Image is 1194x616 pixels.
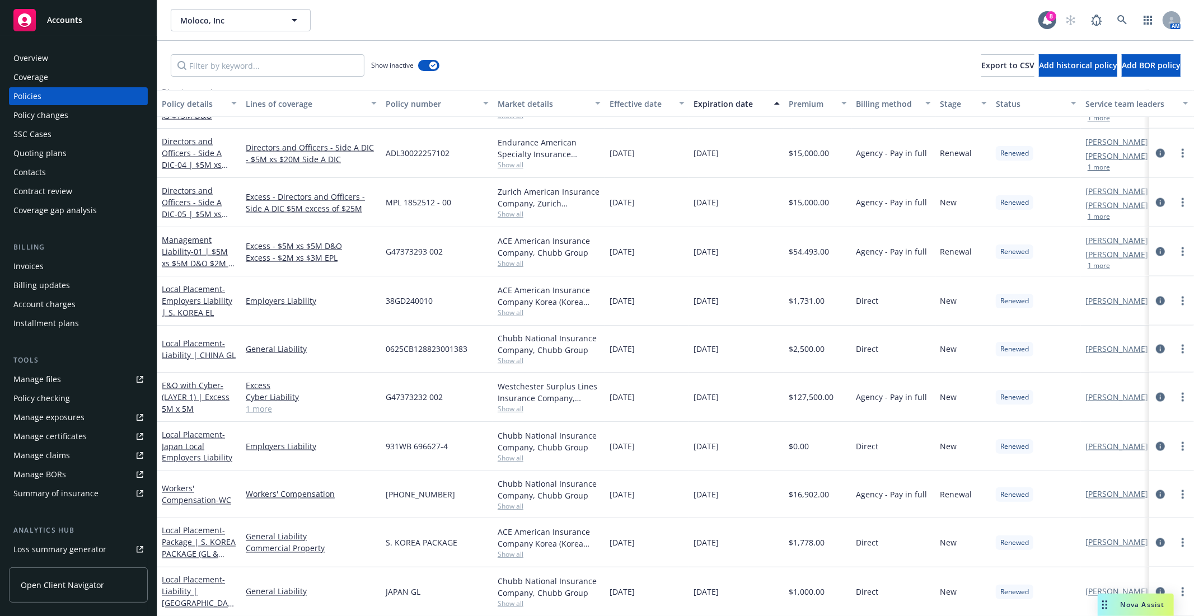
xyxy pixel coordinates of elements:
[9,68,148,86] a: Coverage
[1085,343,1148,355] a: [PERSON_NAME]
[1154,536,1167,549] a: circleInformation
[9,49,148,67] a: Overview
[162,338,236,360] span: - Liability | CHINA GL
[789,391,834,403] span: $127,500.00
[9,389,148,407] a: Policy checking
[789,440,809,452] span: $0.00
[246,240,377,252] a: Excess - $5M xs $5M D&O
[246,252,377,264] a: Excess - $2M xs $3M EPL
[856,343,878,355] span: Direct
[498,258,601,268] span: Show all
[498,501,601,511] span: Show all
[9,144,148,162] a: Quoting plans
[246,488,377,500] a: Workers' Compensation
[1088,115,1110,121] button: 1 more
[940,586,957,598] span: New
[694,196,719,208] span: [DATE]
[13,427,87,445] div: Manage certificates
[940,537,957,548] span: New
[13,370,61,388] div: Manage files
[13,49,48,67] div: Overview
[789,147,829,159] span: $15,000.00
[498,575,601,599] div: Chubb National Insurance Company, Chubb Group
[784,90,851,117] button: Premium
[940,98,975,110] div: Stage
[498,526,601,549] div: ACE American Insurance Company Korea (Korea Branch), Chubb Group
[610,586,635,598] span: [DATE]
[856,196,927,208] span: Agency - Pay in full
[789,196,829,208] span: $15,000.00
[1000,587,1029,597] span: Renewed
[1154,585,1167,599] a: circleInformation
[981,54,1034,77] button: Export to CSV
[1176,440,1190,453] a: more
[246,403,377,415] a: 1 more
[1176,196,1190,209] a: more
[246,586,377,598] a: General Liability
[9,446,148,464] a: Manage claims
[498,549,601,559] span: Show all
[162,338,236,360] a: Local Placement
[498,209,601,219] span: Show all
[856,488,927,500] span: Agency - Pay in full
[856,98,919,110] div: Billing method
[694,246,719,257] span: [DATE]
[789,488,829,500] span: $16,902.00
[21,579,104,591] span: Open Client Navigator
[498,332,601,356] div: Chubb National Insurance Company, Chubb Group
[856,537,878,548] span: Direct
[162,284,232,318] span: - Employers Liability | S. KOREA EL
[1122,60,1181,70] span: Add BOR policy
[9,125,148,143] a: SSC Cases
[610,246,635,257] span: [DATE]
[1085,295,1148,307] a: [PERSON_NAME]
[1000,296,1029,306] span: Renewed
[940,488,972,500] span: Renewal
[157,90,241,117] button: Policy details
[1085,586,1148,598] a: [PERSON_NAME]
[9,106,148,124] a: Policy changes
[1176,488,1190,501] a: more
[13,144,67,162] div: Quoting plans
[1121,600,1165,609] span: Nova Assist
[1085,199,1148,211] a: [PERSON_NAME]
[1000,538,1029,548] span: Renewed
[1000,441,1029,452] span: Renewed
[610,537,635,548] span: [DATE]
[1122,54,1181,77] button: Add BOR policy
[386,440,448,452] span: 931WB 696627-4
[856,295,878,307] span: Direct
[9,408,148,426] span: Manage exposures
[493,90,605,117] button: Market details
[1046,11,1056,21] div: 8
[851,90,935,117] button: Billing method
[1000,490,1029,500] span: Renewed
[1088,213,1110,220] button: 1 more
[694,586,719,598] span: [DATE]
[246,142,377,165] a: Directors and Officers - Side A DIC - $5M xs $20M Side A DIC
[689,90,784,117] button: Expiration date
[856,586,878,598] span: Direct
[13,87,41,105] div: Policies
[789,586,825,598] span: $1,000.00
[498,430,601,453] div: Chubb National Insurance Company, Chubb Group
[216,495,231,506] span: - WC
[498,380,601,404] div: Westchester Surplus Lines Insurance Company, Chubb Group, CRC Group
[498,308,601,317] span: Show all
[1085,185,1148,197] a: [PERSON_NAME]
[1098,594,1112,616] div: Drag to move
[694,343,719,355] span: [DATE]
[1176,294,1190,308] a: more
[940,391,957,403] span: New
[386,343,467,355] span: 0625CB128823001383
[1098,594,1174,616] button: Nova Assist
[162,185,222,231] a: Directors and Officers - Side A DIC
[1081,90,1193,117] button: Service team leaders
[162,429,232,463] span: - Japan Local Employers Liability
[162,284,232,318] a: Local Placement
[610,440,635,452] span: [DATE]
[1088,262,1110,269] button: 1 more
[9,314,148,332] a: Installment plans
[13,125,51,143] div: SSC Cases
[9,465,148,483] a: Manage BORs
